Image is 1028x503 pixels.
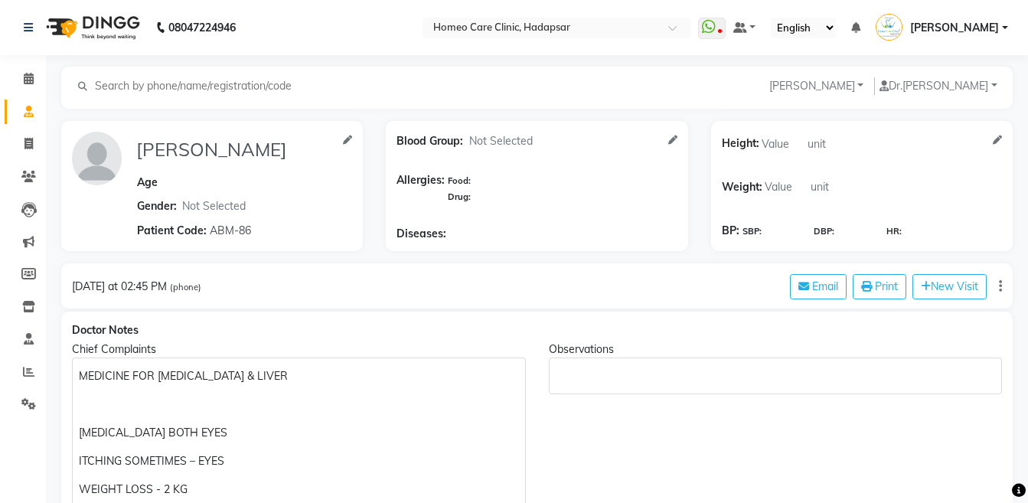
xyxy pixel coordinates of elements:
[397,172,445,204] span: Allergies:
[397,133,463,149] span: Blood Group:
[397,226,446,242] span: Diseases:
[910,20,999,36] span: [PERSON_NAME]
[448,191,471,202] span: Drug:
[880,79,902,93] span: Dr.
[874,77,1002,95] button: Dr.[PERSON_NAME]
[170,282,201,292] span: (phone)
[72,279,105,293] span: [DATE]
[72,341,526,358] div: Chief Complaints
[207,218,338,242] input: Patient Code
[886,225,902,238] span: HR:
[549,341,1003,358] div: Observations
[79,425,518,441] p: [MEDICAL_DATA] BOTH EYES
[93,77,304,95] input: Search by phone/name/registration/code
[876,14,902,41] img: Dr Vaseem Choudhary
[134,132,337,167] input: Name
[722,132,759,155] span: Height:
[79,368,518,384] p: MEDICINE FOR [MEDICAL_DATA] & LIVER
[853,274,906,299] button: Print
[137,223,207,239] span: Patient Code:
[814,225,834,238] span: DBP:
[108,279,167,293] span: at 02:45 PM
[790,274,847,299] button: Email
[39,6,144,49] img: logo
[875,279,898,293] span: Print
[812,279,838,293] span: Email
[805,132,851,155] input: unit
[759,132,805,155] input: Value
[742,225,762,238] span: SBP:
[765,77,869,95] button: [PERSON_NAME]
[722,223,739,239] span: BP:
[808,175,854,199] input: unit
[722,175,762,199] span: Weight:
[448,175,471,186] span: Food:
[762,175,808,199] input: Value
[912,274,987,299] button: New Visit
[168,6,236,49] b: 08047224946
[137,198,177,214] span: Gender:
[72,322,1002,338] div: Doctor Notes
[137,175,158,189] span: Age
[72,132,122,185] img: profile
[549,358,1003,394] div: Rich Text Editor, main
[79,453,518,469] p: ITCHING SOMETIMES – EYES
[79,482,518,498] p: WEIGHT LOSS - 2 KG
